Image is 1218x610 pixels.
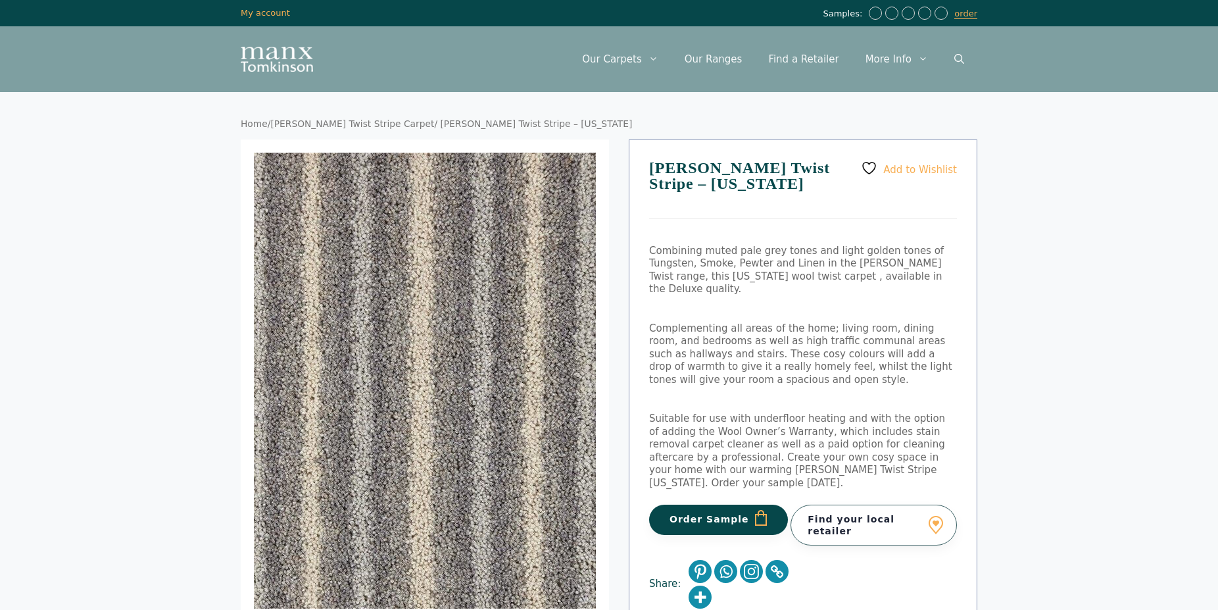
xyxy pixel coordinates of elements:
[823,9,865,20] span: Samples:
[791,505,957,546] a: Find your local retailer
[766,560,789,583] a: Copy Link
[270,118,434,129] a: [PERSON_NAME] Twist Stripe Carpet
[740,560,763,583] a: Instagram
[649,160,957,218] h1: [PERSON_NAME] Twist Stripe – [US_STATE]
[954,9,977,19] a: order
[689,586,712,609] a: More
[649,505,788,535] button: Order Sample
[649,245,944,295] span: Combining muted pale grey tones and light golden tones of Tungsten, Smoke, Pewter and Linen in th...
[569,39,977,79] nav: Primary
[241,118,977,130] nav: Breadcrumb
[241,8,290,18] a: My account
[649,413,957,490] p: Suitable for use with underfloor heating and with the option of adding the Wool Owner’s Warranty,...
[714,560,737,583] a: Whatsapp
[941,39,977,79] a: Open Search Bar
[241,47,313,72] img: Manx Tomkinson
[755,39,852,79] a: Find a Retailer
[649,578,687,591] span: Share:
[883,163,957,175] span: Add to Wishlist
[671,39,756,79] a: Our Ranges
[852,39,941,79] a: More Info
[569,39,671,79] a: Our Carpets
[241,118,268,129] a: Home
[689,560,712,583] a: Pinterest
[861,160,957,176] a: Add to Wishlist
[649,322,957,387] p: Complementing all areas of the home; living room, dining room, and bedrooms as well as high traff...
